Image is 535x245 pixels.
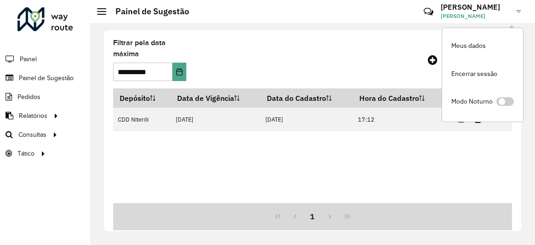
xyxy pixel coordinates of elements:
[173,63,186,81] button: Choose Date
[441,3,510,12] h3: [PERSON_NAME]
[18,130,46,140] span: Consultas
[261,88,353,108] th: Data do Cadastro
[353,88,446,108] th: Hora do Cadastro
[19,111,47,121] span: Relatórios
[113,108,171,131] td: CDD Niterói
[442,60,523,88] a: Encerrar sessão
[261,108,353,131] td: [DATE]
[19,73,74,83] span: Painel de Sugestão
[17,92,40,102] span: Pedidos
[17,149,35,158] span: Tático
[304,208,322,225] button: 1
[113,88,171,108] th: Depósito
[419,2,438,22] a: Contato Rápido
[106,6,189,17] h2: Painel de Sugestão
[451,97,493,106] span: Modo Noturno
[113,37,186,59] label: Filtrar pela data máxima
[20,54,37,64] span: Painel
[353,108,446,131] td: 17:12
[441,12,510,20] span: [PERSON_NAME]
[442,32,523,60] a: Meus dados
[171,88,261,108] th: Data de Vigência
[171,108,261,131] td: [DATE]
